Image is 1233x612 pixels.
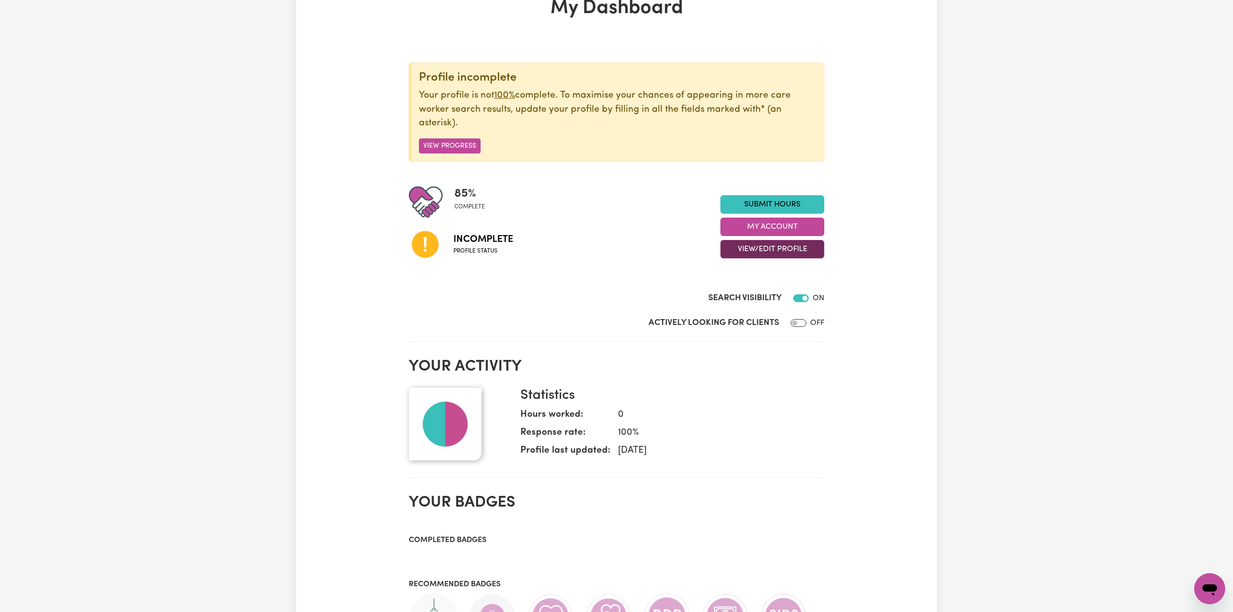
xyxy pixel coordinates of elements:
div: Profile incomplete [419,71,816,85]
label: Actively Looking for Clients [649,317,779,329]
dt: Response rate: [520,426,610,444]
div: Profile completeness: 85% [454,185,493,219]
h3: Statistics [520,388,816,404]
dd: 0 [610,408,816,422]
h3: Completed badges [409,536,824,545]
span: complete [454,203,485,211]
dd: 100 % [610,426,816,440]
dt: Profile last updated: [520,444,610,462]
iframe: Button to launch messaging window [1194,573,1225,604]
span: ON [813,294,824,302]
span: OFF [810,319,824,327]
p: Your profile is not complete. To maximise your chances of appearing in more care worker search re... [419,89,816,131]
h2: Your activity [409,357,824,376]
button: View/Edit Profile [720,240,824,258]
a: Submit Hours [720,195,824,214]
span: Profile status [453,247,513,255]
span: 85 % [454,185,485,203]
button: View Progress [419,138,481,153]
label: Search Visibility [708,292,782,305]
h3: Recommended badges [409,580,824,589]
dd: [DATE] [610,444,816,458]
button: My Account [720,218,824,236]
h2: Your badges [409,493,824,512]
dt: Hours worked: [520,408,610,426]
u: 100% [494,91,515,100]
img: Your profile picture [409,388,482,460]
span: Incomplete [453,232,513,247]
